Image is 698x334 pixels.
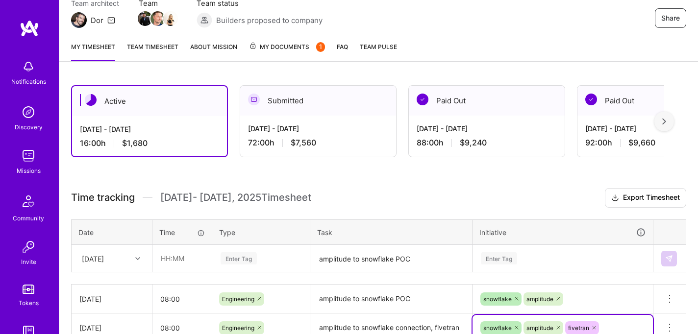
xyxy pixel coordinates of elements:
img: Team Member Avatar [138,11,152,26]
img: Paid Out [417,94,428,105]
img: Submitted [248,94,260,105]
img: right [662,118,666,125]
span: amplitude [526,324,553,332]
a: About Mission [190,42,237,61]
a: FAQ [337,42,348,61]
a: My timesheet [71,42,115,61]
img: Team Member Avatar [163,11,178,26]
span: My Documents [249,42,325,52]
input: HH:MM [152,286,212,312]
img: Community [17,190,40,213]
span: Engineering [222,295,254,303]
i: icon Chevron [135,256,140,261]
span: $9,660 [628,138,655,148]
img: tokens [23,285,34,294]
a: Team Member Avatar [164,10,177,27]
img: Builders proposed to company [197,12,212,28]
div: Community [13,213,44,223]
span: Team Pulse [360,43,397,50]
span: $7,560 [291,138,316,148]
span: Builders proposed to company [216,15,323,25]
button: Export Timesheet [605,188,686,208]
a: My Documents1 [249,42,325,61]
div: Time [159,227,205,238]
th: Type [212,219,310,245]
img: discovery [19,102,38,122]
span: amplitude [526,295,553,303]
div: [DATE] - [DATE] [80,124,219,134]
div: Discovery [15,122,43,132]
div: [DATE] [79,323,144,333]
div: Enter Tag [221,251,257,266]
img: Invite [19,237,38,257]
img: bell [19,57,38,76]
div: [DATE] [79,294,144,304]
textarea: amplitude to snowflake POC [311,286,471,312]
span: snowflake [483,295,512,303]
span: fivetran [568,324,589,332]
div: 72:00 h [248,138,388,148]
img: Submit [665,255,673,262]
div: 16:00 h [80,138,219,148]
a: Team Member Avatar [151,10,164,27]
div: Tokens [19,298,39,308]
a: Team Pulse [360,42,397,61]
input: HH:MM [153,245,211,271]
span: Time tracking [71,191,135,204]
div: [DATE] - [DATE] [248,123,388,134]
div: [DATE] - [DATE] [417,123,557,134]
div: [DATE] [82,253,104,263]
div: Enter Tag [481,251,517,266]
img: teamwork [19,146,38,166]
i: icon Mail [107,16,115,24]
img: Team Member Avatar [150,11,165,26]
span: Share [661,13,680,23]
div: Invite [21,257,36,267]
i: icon Download [611,193,619,203]
span: snowflake [483,324,512,332]
img: logo [20,20,39,37]
div: Submitted [240,86,396,116]
img: Team Architect [71,12,87,28]
div: Active [72,86,227,116]
div: Initiative [479,227,646,238]
img: Active [85,94,97,106]
div: Notifications [11,76,46,87]
div: 1 [316,42,325,52]
span: Engineering [222,324,254,332]
span: $9,240 [460,138,487,148]
th: Date [72,219,152,245]
div: Dor [91,15,103,25]
a: Team Member Avatar [139,10,151,27]
div: Paid Out [409,86,565,116]
img: Paid Out [585,94,597,105]
span: [DATE] - [DATE] , 2025 Timesheet [160,191,311,204]
span: $1,680 [122,138,148,148]
th: Task [310,219,473,245]
button: Share [655,8,686,28]
div: Missions [17,166,41,176]
div: 88:00 h [417,138,557,148]
a: Team timesheet [127,42,178,61]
